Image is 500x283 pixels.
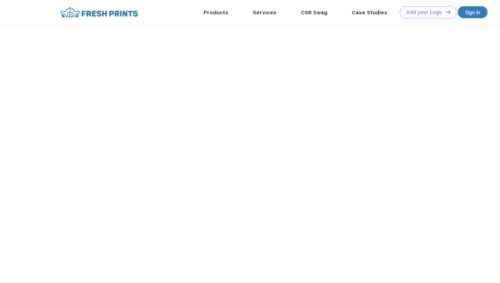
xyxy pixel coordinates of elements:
img: DT [446,10,450,14]
a: Products [204,9,228,16]
a: Sign in [458,6,487,18]
div: Add your Logo [406,9,442,15]
div: Sign in [465,8,480,16]
img: fo%20logo%202.webp [58,6,140,18]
